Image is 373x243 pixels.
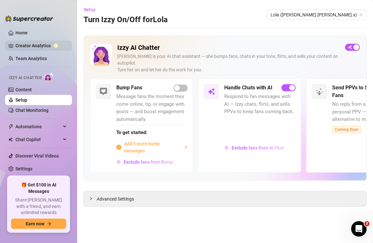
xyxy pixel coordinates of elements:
[315,88,323,95] img: svg%3e
[15,30,28,35] a: Home
[232,145,284,150] span: Exclude fans from AI Chat
[8,124,13,129] span: thunderbolt
[116,84,142,92] h5: Bump Fans
[15,56,47,61] a: Team Analytics
[224,93,296,116] span: Respond to fan messages with AI — Izzy chats, flirts, and sells PPVs to keep fans coming back.
[116,130,147,135] strong: To get started:
[224,84,272,92] h5: Handle Chats with AI
[26,221,44,226] span: Earn now
[225,146,229,150] img: svg%3e
[84,15,168,25] h3: Turn Izzy On/Off for Lola
[116,157,173,167] button: Exclude fans from Bump
[11,219,66,229] button: Earn nowarrow-right
[15,134,61,145] span: Chat Copilot
[351,221,367,237] iframe: Intercom live chat
[124,159,173,165] span: Exclude fans from Bump
[90,44,112,66] img: Izzy AI Chatter
[89,197,93,201] span: collapsed
[84,7,96,12] span: Setup
[47,221,51,226] span: arrow-right
[11,197,66,216] span: Share [PERSON_NAME] with a friend, and earn unlimited rewards
[9,75,41,81] span: Izzy AI Chatter
[97,195,134,203] span: Advanced Settings
[332,126,361,133] span: Coming Soon
[359,13,363,17] span: team
[11,182,66,194] span: 🎁 Get $100 in AI Messages
[89,195,97,202] div: collapsed
[364,221,369,226] span: 3
[15,153,59,158] a: Discover Viral Videos
[271,10,363,20] span: Lola (lola.rose.x)
[117,44,340,52] h2: Izzy AI Chatter
[116,145,121,150] span: info-circle
[116,93,188,123] span: Message fans the moment they come online, tip, or engage with posts — and boost engagement automa...
[15,108,49,113] a: Chat Monitoring
[224,143,284,153] button: Exclude fans from AI Chat
[84,4,101,15] button: Setup
[15,122,61,132] span: Automations
[124,140,181,154] span: Add 5 more bump messages
[117,53,340,73] div: [PERSON_NAME] is your AI chat assistant — she bumps fans, chats in your tone, flirts, and sells y...
[44,72,54,82] img: AI Chatter
[15,97,27,103] a: Setup
[8,137,13,142] img: Chat Copilot
[15,166,32,171] a: Settings
[15,40,67,51] a: Creator Analytics exclamation-circle
[100,88,107,95] img: svg%3e
[117,160,121,164] img: svg%3e
[5,15,53,22] img: logo-BBDzfeDw.svg
[208,88,215,95] img: svg%3e
[183,145,188,149] span: arrow-right
[15,87,32,92] a: Content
